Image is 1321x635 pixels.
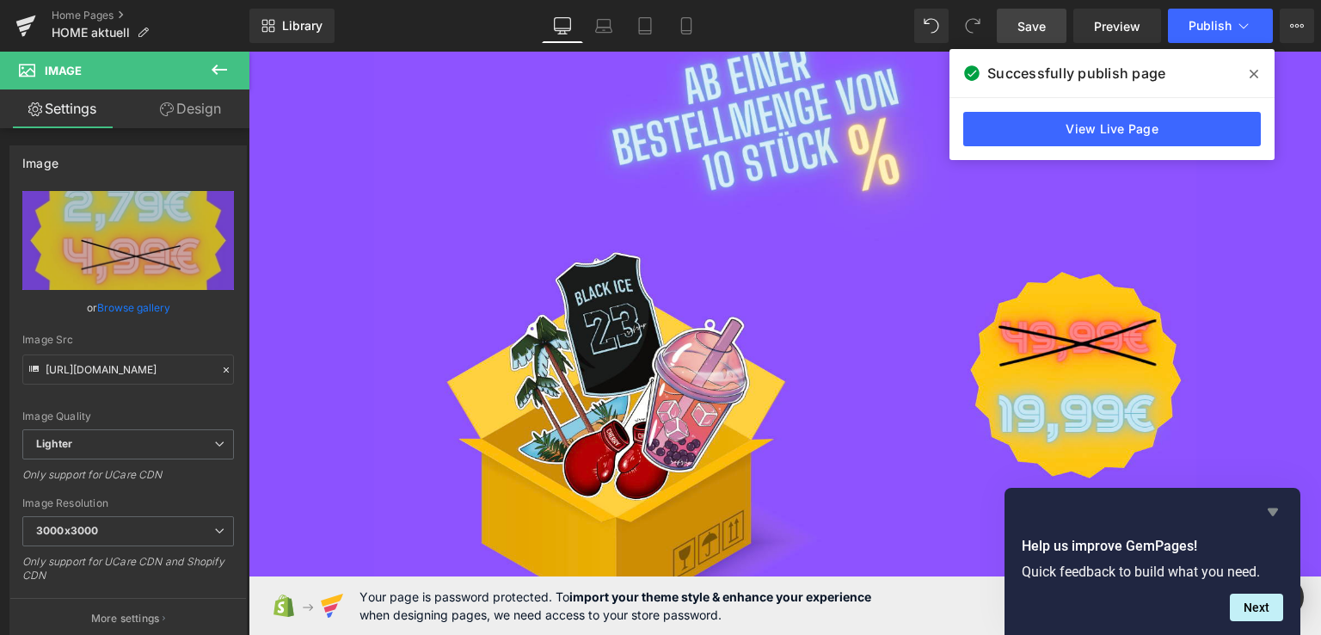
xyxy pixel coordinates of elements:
[36,524,98,537] b: 3000x3000
[22,410,234,422] div: Image Quality
[987,63,1165,83] span: Successfully publish page
[22,146,58,170] div: Image
[1017,17,1046,35] span: Save
[359,588,871,624] span: Your page is password protected. To when designing pages, we need access to your store password.
[963,112,1261,146] a: View Live Page
[97,293,170,323] a: Browse gallery
[22,555,234,594] div: Only support for UCare CDN and Shopify CDN
[1230,594,1283,621] button: Next question
[22,334,234,346] div: Image Src
[1168,9,1273,43] button: Publish
[22,299,234,317] div: or
[583,9,624,43] a: Laptop
[22,497,234,509] div: Image Resolution
[1189,19,1232,33] span: Publish
[1022,536,1283,557] h2: Help us improve GemPages!
[128,89,253,128] a: Design
[1094,17,1140,35] span: Preview
[955,9,990,43] button: Redo
[914,9,949,43] button: Undo
[282,18,323,34] span: Library
[1022,502,1283,621] div: Help us improve GemPages!
[1280,9,1314,43] button: More
[249,9,335,43] a: New Library
[1073,9,1161,43] a: Preview
[36,437,72,450] b: Lighter
[22,468,234,493] div: Only support for UCare CDN
[1022,564,1283,580] p: Quick feedback to build what you need.
[45,64,82,77] span: Image
[666,9,707,43] a: Mobile
[569,589,871,604] strong: import your theme style & enhance your experience
[1263,502,1283,522] button: Hide survey
[52,9,249,22] a: Home Pages
[542,9,583,43] a: Desktop
[52,26,130,40] span: HOME aktuell
[91,611,160,626] p: More settings
[22,354,234,385] input: Link
[624,9,666,43] a: Tablet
